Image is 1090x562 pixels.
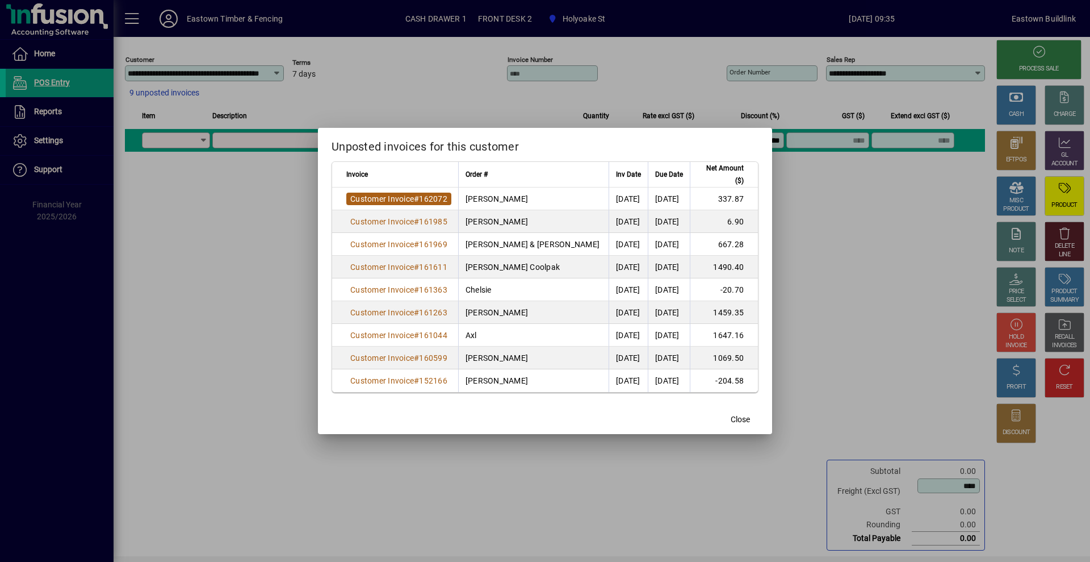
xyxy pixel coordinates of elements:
[346,238,451,251] a: Customer Invoice#161969
[648,347,690,369] td: [DATE]
[318,128,772,161] h2: Unposted invoices for this customer
[414,285,419,294] span: #
[350,263,414,272] span: Customer Invoice
[414,331,419,340] span: #
[346,284,451,296] a: Customer Invoice#161363
[346,352,451,364] a: Customer Invoice#160599
[609,347,648,369] td: [DATE]
[350,376,414,385] span: Customer Invoice
[648,324,690,347] td: [DATE]
[350,194,414,203] span: Customer Invoice
[648,256,690,278] td: [DATE]
[350,331,414,340] span: Customer Invoice
[419,240,447,249] span: 161969
[616,168,641,181] span: Inv Date
[346,215,451,228] a: Customer Invoice#161985
[414,263,419,272] span: #
[419,331,447,340] span: 161044
[466,240,599,249] span: [PERSON_NAME] & [PERSON_NAME]
[690,233,758,256] td: 667.28
[414,194,419,203] span: #
[419,308,447,317] span: 161263
[648,369,690,392] td: [DATE]
[419,263,447,272] span: 161611
[690,324,758,347] td: 1647.16
[350,217,414,226] span: Customer Invoice
[609,256,648,278] td: [DATE]
[419,217,447,226] span: 161985
[648,188,690,210] td: [DATE]
[722,409,758,430] button: Close
[346,306,451,319] a: Customer Invoice#161263
[350,353,414,363] span: Customer Invoice
[466,331,477,340] span: Axl
[346,261,451,273] a: Customer Invoice#161611
[419,285,447,294] span: 161363
[414,217,419,226] span: #
[609,278,648,301] td: [DATE]
[731,414,750,426] span: Close
[466,194,528,203] span: [PERSON_NAME]
[690,188,758,210] td: 337.87
[648,301,690,324] td: [DATE]
[346,193,451,205] a: Customer Invoice#162072
[690,347,758,369] td: 1069.50
[648,210,690,233] td: [DATE]
[609,188,648,210] td: [DATE]
[466,263,560,272] span: [PERSON_NAME] Coolpak
[690,256,758,278] td: 1490.40
[414,353,419,363] span: #
[648,278,690,301] td: [DATE]
[690,301,758,324] td: 1459.35
[466,353,528,363] span: [PERSON_NAME]
[609,369,648,392] td: [DATE]
[609,324,648,347] td: [DATE]
[697,162,744,187] span: Net Amount ($)
[346,329,451,342] a: Customer Invoice#161044
[350,308,414,317] span: Customer Invoice
[466,168,488,181] span: Order #
[419,353,447,363] span: 160599
[655,168,683,181] span: Due Date
[419,376,447,385] span: 152166
[350,285,414,294] span: Customer Invoice
[419,194,447,203] span: 162072
[350,240,414,249] span: Customer Invoice
[690,278,758,301] td: -20.70
[414,308,419,317] span: #
[346,168,368,181] span: Invoice
[609,210,648,233] td: [DATE]
[346,374,451,387] a: Customer Invoice#152166
[690,369,758,392] td: -204.58
[609,301,648,324] td: [DATE]
[414,376,419,385] span: #
[466,285,492,294] span: Chelsie
[648,233,690,256] td: [DATE]
[414,240,419,249] span: #
[609,233,648,256] td: [DATE]
[466,217,528,226] span: [PERSON_NAME]
[466,376,528,385] span: [PERSON_NAME]
[466,308,528,317] span: [PERSON_NAME]
[690,210,758,233] td: 6.90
